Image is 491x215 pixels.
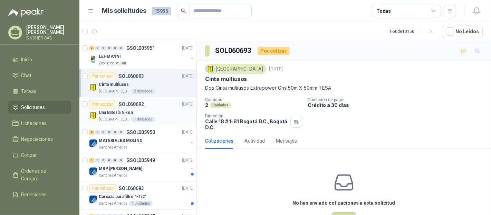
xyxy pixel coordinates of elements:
[182,101,194,108] p: [DATE]
[21,104,45,111] span: Solicitudes
[118,158,124,163] div: 0
[101,158,106,163] div: 0
[8,69,71,82] a: Chat
[182,185,194,192] p: [DATE]
[89,156,195,178] a: 3 0 0 0 0 0 GSOL005949[DATE] Company LogoMRP [PERSON_NAME]Cartones America
[8,188,71,201] a: Remisiones
[205,97,302,102] p: Cantidad
[8,85,71,98] a: Tareas
[131,117,155,122] div: 1 Unidades
[89,139,97,147] img: Company Logo
[182,157,194,164] p: [DATE]
[89,72,116,80] div: Por cotizar
[205,64,266,74] div: [GEOGRAPHIC_DATA]
[119,186,144,191] p: SOL060683
[113,158,118,163] div: 0
[89,83,97,91] img: Company Logo
[8,117,71,130] a: Licitaciones
[269,66,283,72] p: [DATE]
[101,46,106,51] div: 0
[99,117,130,122] p: [GEOGRAPHIC_DATA]
[21,119,47,127] span: Licitaciones
[113,46,118,51] div: 0
[376,7,391,15] div: Todas
[89,46,94,51] div: 2
[26,25,71,35] p: [PERSON_NAME] [PERSON_NAME]
[182,45,194,52] p: [DATE]
[95,46,100,51] div: 0
[8,8,44,17] img: Logo peakr
[126,130,155,135] p: GSOL005950
[129,201,153,206] div: 1 Unidades
[205,102,208,108] p: 2
[206,65,214,73] img: Company Logo
[89,111,97,119] img: Company Logo
[89,128,195,150] a: 2 0 0 0 0 0 GSOL005950[DATE] Company LogoMATERIALES MOLINOCartones America
[205,75,247,83] p: Cinta multiusos
[99,81,129,88] p: Cinta multiusos
[99,53,121,60] p: LEHMANNI
[89,55,97,63] img: Company Logo
[118,130,124,135] div: 0
[21,135,53,143] span: Negociaciones
[205,137,233,145] div: Cotizaciones
[308,97,488,102] p: Condición de pago
[276,137,297,145] div: Mensajes
[99,165,142,172] p: MRP [PERSON_NAME]
[215,45,252,56] h3: SOL060693
[99,89,130,94] p: [GEOGRAPHIC_DATA]
[99,137,143,144] p: MATERIALES MOLINO
[21,88,37,95] span: Tareas
[244,137,265,145] div: Actividad
[210,102,231,108] div: Unidades
[119,74,144,79] p: SOL060693
[95,130,100,135] div: 0
[99,61,126,66] p: Zoologico De Cali
[101,130,106,135] div: 0
[89,44,195,66] a: 2 0 0 0 0 0 GSOL005951[DATE] Company LogoLEHMANNIZoologico De Cali
[8,133,71,146] a: Negociaciones
[107,46,112,51] div: 0
[99,194,146,200] p: Carcaza para filtro 1-1/2"
[21,56,32,63] span: Inicio
[308,102,488,108] p: Crédito a 30 días
[131,89,155,94] div: 2 Unidades
[118,46,124,51] div: 0
[107,130,112,135] div: 0
[89,195,97,204] img: Company Logo
[181,8,186,13] span: search
[152,7,171,15] span: 15956
[95,158,100,163] div: 0
[89,184,116,192] div: Por cotizar
[89,100,116,108] div: Por cotizar
[8,164,71,185] a: Órdenes de Compra
[389,26,436,37] div: 1 - 50 de 10150
[102,6,146,16] h1: Mis solicitudes
[126,46,155,51] p: GSOL005951
[293,199,395,207] h3: No has enviado cotizaciones a esta solicitud
[119,102,144,107] p: SOL060692
[205,118,288,130] p: Calle 18 # 1-81 Bogotá D.C. , Bogotá D.C.
[21,167,65,182] span: Órdenes de Compra
[205,114,288,118] p: Dirección
[99,173,127,178] p: Cartones America
[8,101,71,114] a: Solicitudes
[182,73,194,80] p: [DATE]
[21,72,32,79] span: Chat
[21,191,47,198] span: Remisiones
[99,201,127,206] p: Cartones America
[79,69,196,97] a: Por cotizarSOL060693[DATE] Company LogoCinta multiusos[GEOGRAPHIC_DATA]2 Unidades
[113,130,118,135] div: 0
[258,47,289,55] div: Por cotizar
[21,151,37,159] span: Cotizar
[126,158,155,163] p: GSOL005949
[99,109,133,116] p: Una Batería Nikon
[79,181,196,209] a: Por cotizarSOL060683[DATE] Company LogoCarcaza para filtro 1-1/2"Cartones America1 Unidades
[8,53,71,66] a: Inicio
[89,130,94,135] div: 2
[79,97,196,125] a: Por cotizarSOL060692[DATE] Company LogoUna Batería Nikon[GEOGRAPHIC_DATA]1 Unidades
[182,129,194,136] p: [DATE]
[89,158,94,163] div: 3
[442,25,483,38] button: No Leídos
[26,36,71,40] p: SINDHER SAS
